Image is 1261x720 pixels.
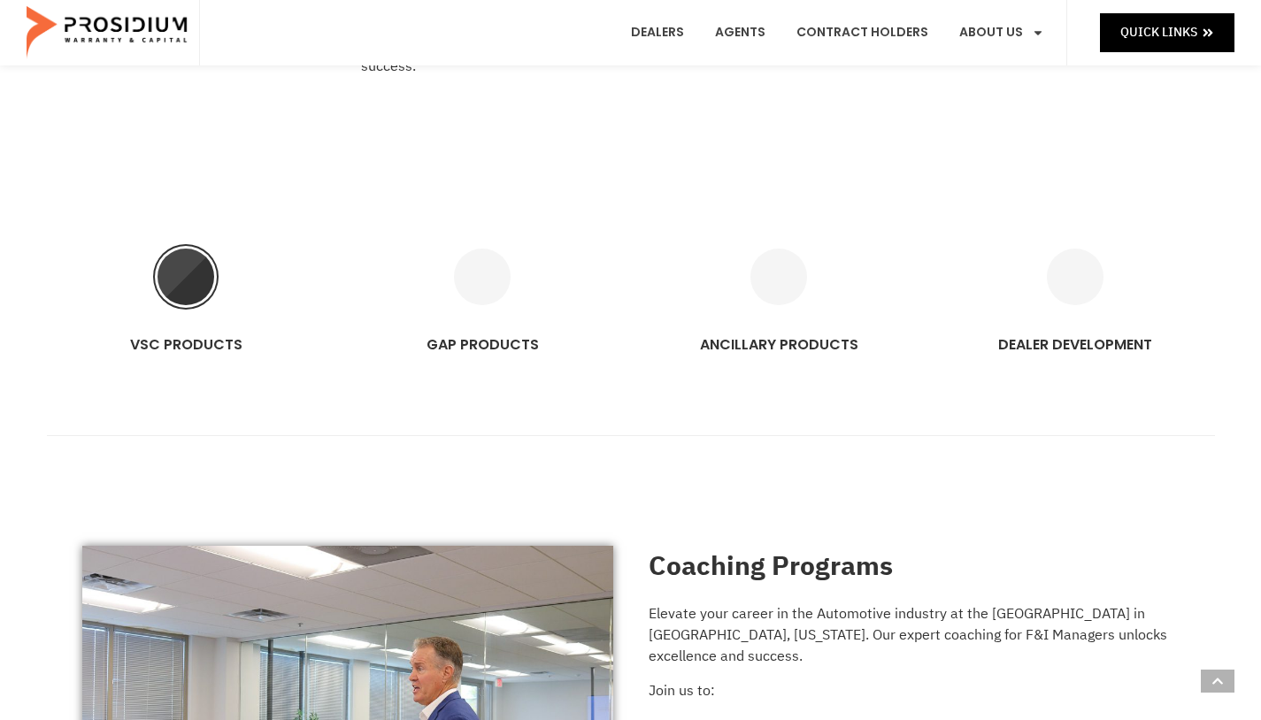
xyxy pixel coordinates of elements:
a: ANCILLARY PRODUCTS [750,249,807,305]
a: DEALER DEVELOPMENT [998,334,1152,355]
a: Quick Links [1100,13,1234,51]
p: Join us to: [649,680,1180,701]
a: GAP PRODUCTS [427,334,539,355]
a: VSC PRODUCTS [158,249,214,305]
a: VSC PRODUCTS [130,334,242,355]
a: GAP PRODUCTS [454,249,511,305]
p: Elevate your career in the Automotive industry at the [GEOGRAPHIC_DATA] in [GEOGRAPHIC_DATA], [US... [649,603,1180,667]
span: Quick Links [1120,21,1197,43]
a: DEALER DEVELOPMENT [1047,249,1103,305]
h2: Coaching Programs [649,546,1180,586]
a: ANCILLARY PRODUCTS [700,334,858,355]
